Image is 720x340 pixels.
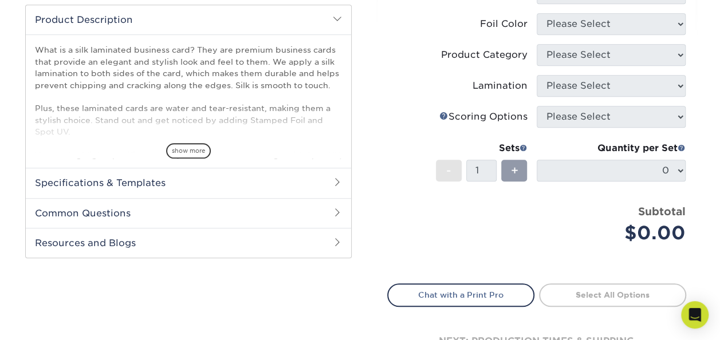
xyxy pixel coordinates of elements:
div: Scoring Options [439,110,528,124]
h2: Product Description [26,5,351,34]
h2: Specifications & Templates [26,168,351,197]
iframe: Google Customer Reviews [3,305,97,336]
h2: Common Questions [26,198,351,228]
span: + [510,162,518,179]
span: show more [166,143,211,159]
div: Quantity per Set [537,141,686,155]
div: $0.00 [545,219,686,247]
p: What is a silk laminated business card? They are premium business cards that provide an elegant a... [35,44,342,231]
div: Product Category [441,48,528,62]
strong: Subtotal [638,205,686,218]
a: Select All Options [539,283,686,306]
span: - [446,162,451,179]
div: Open Intercom Messenger [681,301,709,329]
div: Foil Color [480,17,528,31]
div: Sets [436,141,528,155]
h2: Resources and Blogs [26,228,351,258]
a: Chat with a Print Pro [387,283,534,306]
div: Lamination [473,79,528,93]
